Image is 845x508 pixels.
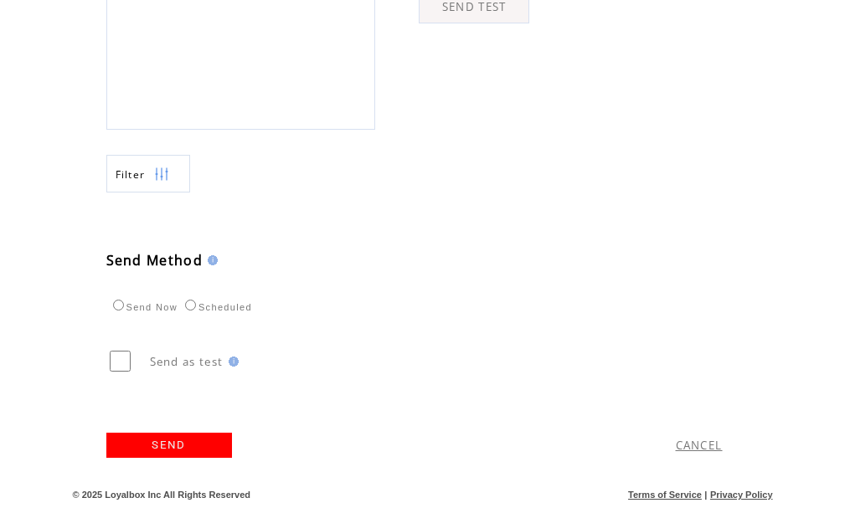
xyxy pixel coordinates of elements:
[628,490,702,500] a: Terms of Service
[185,300,196,310] input: Scheduled
[73,490,251,500] span: © 2025 Loyalbox Inc All Rights Reserved
[106,155,190,192] a: Filter
[150,354,224,369] span: Send as test
[106,433,232,458] a: SEND
[676,438,723,453] a: CANCEL
[203,255,218,265] img: help.gif
[181,302,252,312] label: Scheduled
[106,251,204,269] span: Send Method
[154,156,169,193] img: filters.png
[109,302,178,312] label: Send Now
[704,490,707,500] span: |
[116,167,146,182] span: Show filters
[224,357,239,367] img: help.gif
[113,300,124,310] input: Send Now
[710,490,773,500] a: Privacy Policy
